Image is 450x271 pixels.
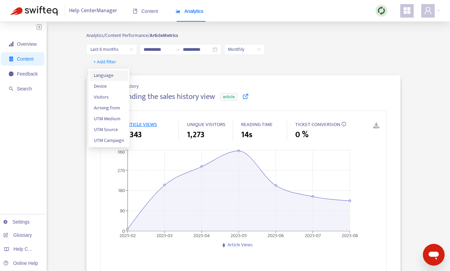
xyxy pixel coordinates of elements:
tspan: 2025-05 [231,232,247,239]
button: + Add filter [88,57,122,67]
span: article [220,93,237,101]
tspan: 2025-02 [120,232,136,239]
a: Glossary [3,232,32,238]
a: Settings [3,219,30,225]
span: Content [17,56,34,62]
span: Help Center Manager [69,4,117,17]
tspan: 2025-07 [304,232,321,239]
strong: Article Metrics [150,32,178,39]
span: UTM Source [94,126,124,133]
img: sync.dc5367851b00ba804db3.png [377,6,386,15]
span: area-chart [176,9,180,14]
span: UTM Campaign [94,137,124,144]
span: search [9,86,14,91]
h4: Understanding the sales history view [99,92,215,101]
span: 14s [241,129,252,141]
span: Analytics/ Content Performance/ [86,32,150,39]
span: Language [94,72,124,79]
a: Online Help [3,260,38,266]
span: book [133,9,137,14]
tspan: 360 [117,148,125,156]
span: Last 6 months [90,44,133,55]
img: Swifteq [10,6,58,16]
span: Feedback [17,71,38,77]
span: READING TIME [241,120,273,129]
span: 0 % [295,129,308,141]
span: 1,273 [187,129,205,141]
span: user [424,6,432,15]
span: container [9,57,14,61]
span: to [175,47,180,52]
tspan: 2025-04 [193,232,210,239]
tspan: 90 [120,207,125,215]
span: + Add filter [93,58,116,66]
tspan: 2025-03 [156,232,173,239]
span: Visitors [94,93,124,101]
span: Arriving from [94,104,124,112]
span: UNIQUE VISITORS [187,120,226,129]
tspan: 270 [117,167,125,174]
span: swap-right [175,47,180,52]
span: signal [9,42,14,46]
span: Content [133,8,158,14]
span: Device [94,83,124,90]
span: Monthly [228,44,261,55]
span: message [9,71,14,76]
span: TICKET CONVERSION [295,120,340,129]
tspan: 0 [122,227,125,235]
span: appstore [403,6,411,15]
span: UTM Medium [94,115,124,123]
tspan: 2025-08 [342,232,358,239]
tspan: 2025-06 [267,232,284,239]
span: 1,343 [124,129,142,141]
iframe: Button to launch messaging window [423,244,445,266]
span: Search [17,86,32,91]
span: Help Centers [14,246,41,252]
span: Article Views [228,241,253,249]
tspan: 180 [118,187,125,195]
span: ARTICLE VIEWS [124,120,157,129]
span: Analytics [176,8,203,14]
span: Overview [17,41,37,47]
